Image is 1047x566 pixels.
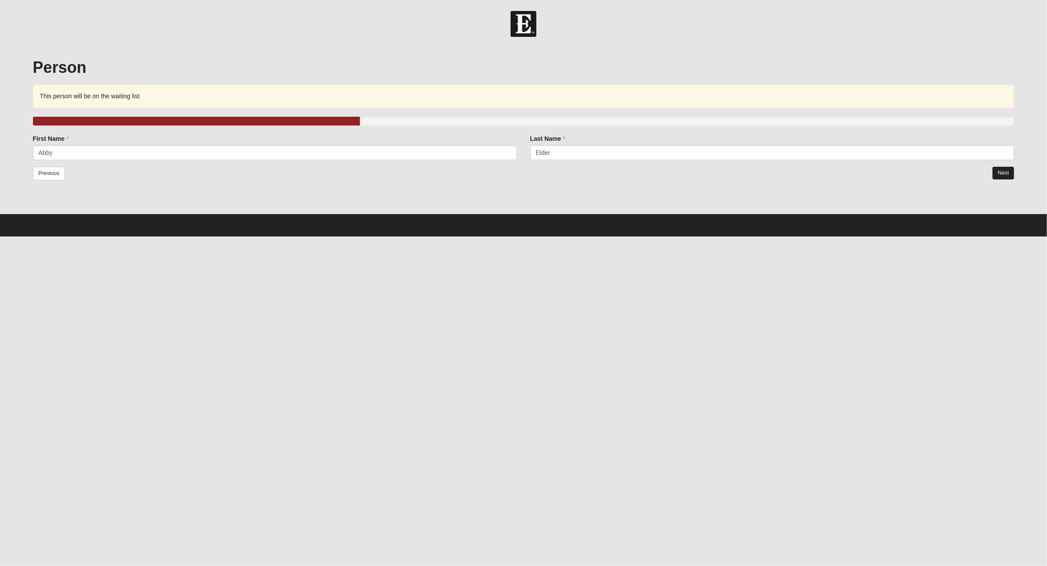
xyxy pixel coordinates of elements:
[33,167,65,180] a: Previous
[511,11,536,37] img: Church of Eleven22 Logo
[993,167,1014,179] a: Next
[33,134,69,143] label: First Name
[530,134,566,143] label: Last Name
[40,93,140,100] span: This person will be on the waiting list
[33,58,1015,77] h1: Person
